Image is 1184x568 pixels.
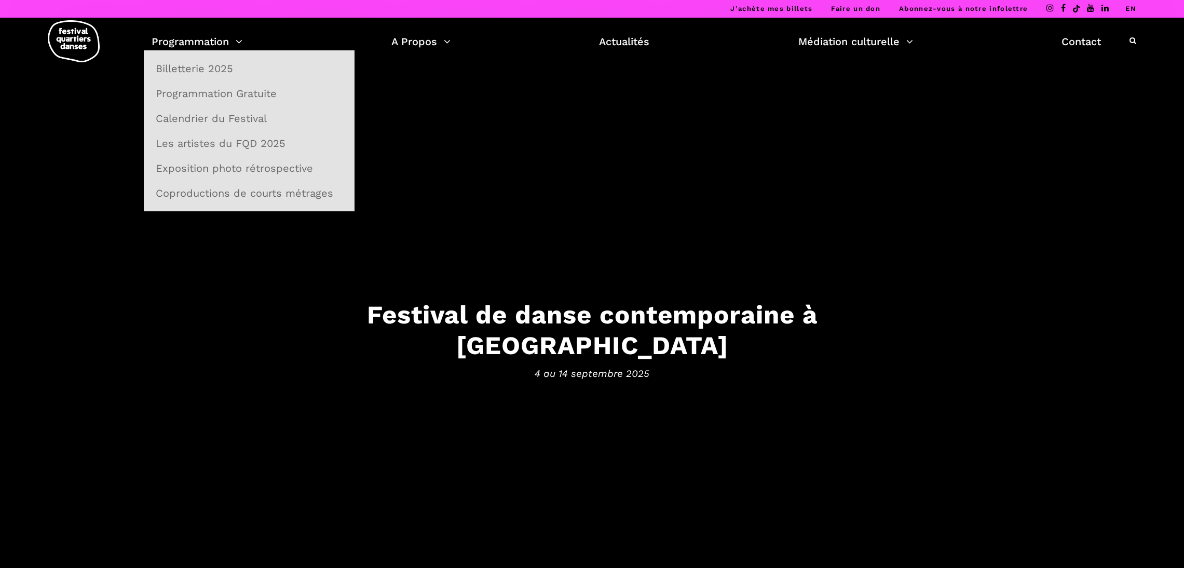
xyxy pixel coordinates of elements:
a: Billetterie 2025 [149,57,349,80]
a: Les artistes du FQD 2025 [149,131,349,155]
a: Programmation [152,33,242,50]
span: 4 au 14 septembre 2025 [270,366,914,381]
a: Calendrier du Festival [149,106,349,130]
a: Coproductions de courts métrages [149,181,349,205]
a: A Propos [391,33,451,50]
a: Abonnez-vous à notre infolettre [899,5,1028,12]
a: Faire un don [831,5,880,12]
a: J’achète mes billets [730,5,812,12]
a: Contact [1061,33,1101,50]
a: Médiation culturelle [798,33,913,50]
h3: Festival de danse contemporaine à [GEOGRAPHIC_DATA] [270,300,914,361]
a: Exposition photo rétrospective [149,156,349,180]
a: Actualités [599,33,649,50]
a: Programmation Gratuite [149,82,349,105]
a: EN [1125,5,1136,12]
img: logo-fqd-med [48,20,100,62]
